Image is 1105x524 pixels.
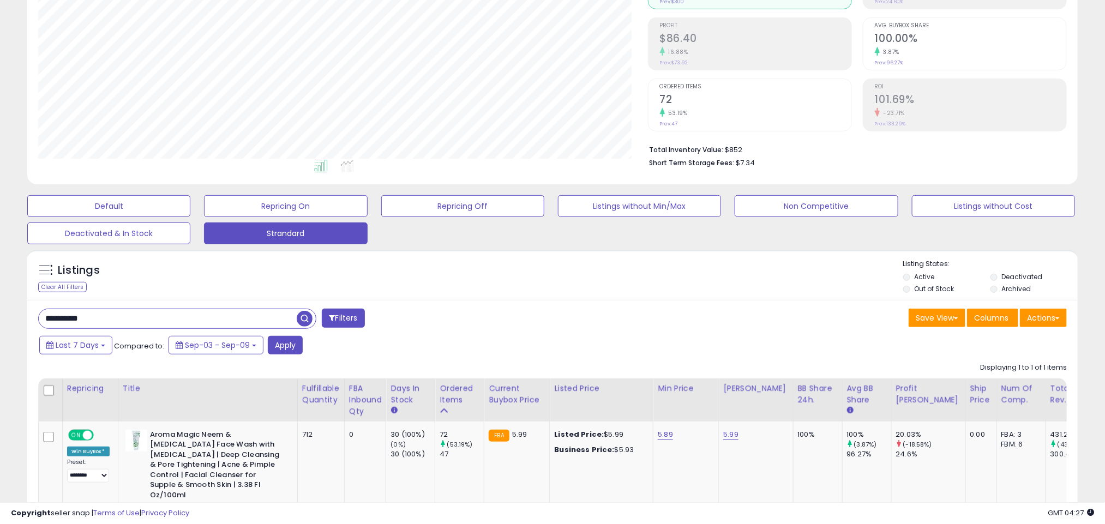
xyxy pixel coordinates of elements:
b: Aroma Magic Neem & [MEDICAL_DATA] Face Wash with [MEDICAL_DATA] | Deep Cleansing & Pore Tightenin... [150,430,283,503]
button: Listings without Cost [912,195,1075,217]
button: Columns [967,309,1018,327]
div: FBA: 3 [1001,430,1037,439]
div: Num of Comp. [1001,383,1041,406]
button: Repricing Off [381,195,544,217]
button: Save View [909,309,965,327]
small: Prev: 47 [660,121,678,127]
h2: 100.00% [875,32,1066,47]
div: 30 (100%) [391,449,435,459]
h2: 101.69% [875,93,1066,108]
a: 5.99 [723,429,738,440]
div: 96.27% [847,449,891,459]
div: 100% [847,430,891,439]
span: 2025-09-17 04:27 GMT [1048,508,1094,518]
div: Title [123,383,293,394]
label: Deactivated [1001,272,1042,281]
small: Prev: $73.92 [660,59,688,66]
span: OFF [92,430,110,439]
div: 431.28 [1050,430,1095,439]
a: Terms of Use [93,508,140,518]
div: Fulfillable Quantity [302,383,340,406]
img: 314AR2eMfhL._SL40_.jpg [125,430,147,451]
small: Days In Stock. [391,406,397,415]
h2: 72 [660,93,851,108]
span: ON [69,430,83,439]
small: (43.53%) [1058,440,1085,449]
div: Listed Price [554,383,648,394]
span: Last 7 Days [56,340,99,351]
button: Listings without Min/Max [558,195,721,217]
small: 3.87% [880,48,900,56]
div: Profit [PERSON_NAME] [896,383,961,406]
small: 16.88% [665,48,688,56]
div: FBM: 6 [1001,439,1037,449]
h5: Listings [58,263,100,278]
div: Preset: [67,459,110,483]
span: Avg. Buybox Share [875,23,1066,29]
small: (0%) [391,440,406,449]
div: Avg BB Share [847,383,887,406]
b: Business Price: [554,444,614,455]
label: Out of Stock [915,284,954,293]
button: Sep-03 - Sep-09 [169,336,263,354]
small: -23.71% [880,109,905,117]
div: 0 [349,430,378,439]
button: Deactivated & In Stock [27,222,190,244]
div: 20.03% [896,430,965,439]
span: Ordered Items [660,84,851,90]
span: 5.99 [512,429,527,439]
button: Filters [322,309,364,328]
div: 100% [798,430,834,439]
span: $7.34 [736,158,755,168]
div: BB Share 24h. [798,383,838,406]
div: $5.93 [554,445,645,455]
b: Short Term Storage Fees: [650,158,735,167]
button: Repricing On [204,195,367,217]
div: Days In Stock [391,383,430,406]
b: Total Inventory Value: [650,145,724,154]
strong: Copyright [11,508,51,518]
div: 0.00 [970,430,988,439]
div: Clear All Filters [38,282,87,292]
div: Current Buybox Price [489,383,545,406]
button: Non Competitive [735,195,898,217]
button: Default [27,195,190,217]
button: Apply [268,336,303,354]
h2: $86.40 [660,32,851,47]
li: $852 [650,142,1059,155]
div: Ship Price [970,383,992,406]
span: Profit [660,23,851,29]
label: Archived [1001,284,1031,293]
div: Win BuyBox * [67,447,110,456]
div: seller snap | | [11,508,189,519]
div: 72 [440,430,484,439]
button: Actions [1020,309,1067,327]
span: Columns [974,312,1008,323]
div: 712 [302,430,336,439]
div: 300.49 [1050,449,1095,459]
div: FBA inbound Qty [349,383,382,417]
small: Prev: 96.27% [875,59,904,66]
div: Min Price [658,383,714,394]
div: [PERSON_NAME] [723,383,788,394]
small: (53.19%) [447,440,473,449]
small: (3.87%) [854,440,877,449]
b: Listed Price: [554,429,604,439]
small: Prev: 133.29% [875,121,906,127]
button: Last 7 Days [39,336,112,354]
small: 53.19% [665,109,688,117]
button: Strandard [204,222,367,244]
span: Sep-03 - Sep-09 [185,340,250,351]
div: Displaying 1 to 1 of 1 items [980,363,1067,373]
div: 24.6% [896,449,965,459]
span: ROI [875,84,1066,90]
p: Listing States: [903,259,1078,269]
label: Active [915,272,935,281]
div: 30 (100%) [391,430,435,439]
a: 5.89 [658,429,673,440]
span: Compared to: [114,341,164,351]
div: 47 [440,449,484,459]
div: $5.99 [554,430,645,439]
a: Privacy Policy [141,508,189,518]
div: Ordered Items [440,383,479,406]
